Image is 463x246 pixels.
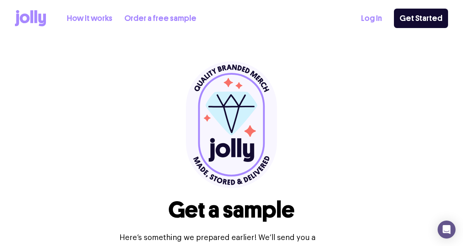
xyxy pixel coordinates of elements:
[438,221,456,239] div: Open Intercom Messenger
[67,12,112,25] a: How it works
[361,12,382,25] a: Log In
[168,197,295,223] h1: Get a sample
[124,12,196,25] a: Order a free sample
[394,9,448,28] a: Get Started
